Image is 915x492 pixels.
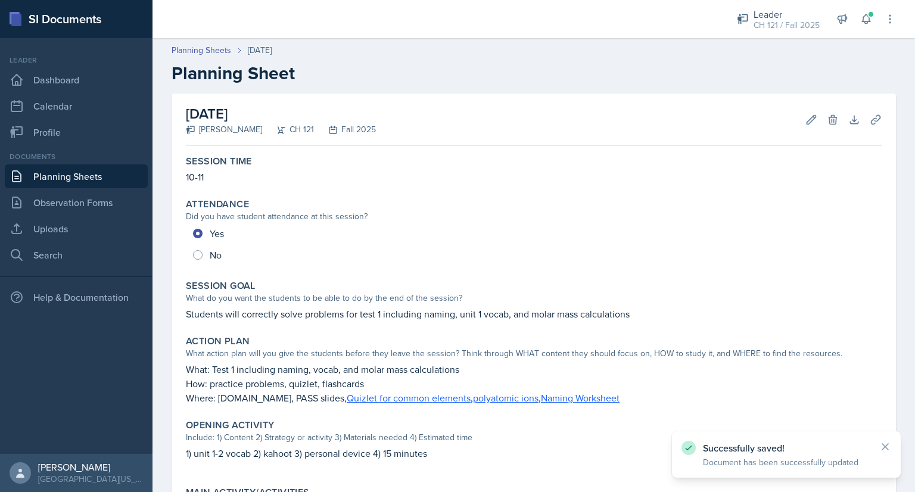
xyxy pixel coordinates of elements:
div: Help & Documentation [5,285,148,309]
p: What: Test 1 including naming, vocab, and molar mass calculations [186,362,882,376]
p: 1) unit 1-2 vocab 2) kahoot 3) personal device 4) 15 minutes [186,446,882,460]
div: Documents [5,151,148,162]
a: Calendar [5,94,148,118]
p: 10-11 [186,170,882,184]
h2: [DATE] [186,103,376,124]
label: Attendance [186,198,249,210]
a: Dashboard [5,68,148,92]
a: Uploads [5,217,148,241]
a: polyatomic ions [473,391,539,404]
label: Session Goal [186,280,256,292]
div: CH 121 / Fall 2025 [754,19,820,32]
p: How: practice problems, quizlet, flashcards [186,376,882,391]
label: Action Plan [186,335,250,347]
div: [DATE] [248,44,272,57]
div: Include: 1) Content 2) Strategy or activity 3) Materials needed 4) Estimated time [186,431,882,444]
div: What action plan will you give the students before they leave the session? Think through WHAT con... [186,347,882,360]
a: Planning Sheets [5,164,148,188]
a: Profile [5,120,148,144]
div: [PERSON_NAME] [186,123,262,136]
p: Where: [DOMAIN_NAME], PASS slides, , , [186,391,882,405]
div: Did you have student attendance at this session? [186,210,882,223]
div: [GEOGRAPHIC_DATA][US_STATE] in [GEOGRAPHIC_DATA] [38,473,143,485]
h2: Planning Sheet [172,63,896,84]
a: Quizlet for common elements [347,391,471,404]
a: Planning Sheets [172,44,231,57]
div: Fall 2025 [314,123,376,136]
p: Document has been successfully updated [703,456,870,468]
label: Opening Activity [186,419,274,431]
label: Session Time [186,155,252,167]
p: Successfully saved! [703,442,870,454]
div: What do you want the students to be able to do by the end of the session? [186,292,882,304]
div: [PERSON_NAME] [38,461,143,473]
a: Observation Forms [5,191,148,214]
div: Leader [5,55,148,66]
div: Leader [754,7,820,21]
p: Students will correctly solve problems for test 1 including naming, unit 1 vocab, and molar mass ... [186,307,882,321]
div: CH 121 [262,123,314,136]
a: Naming Worksheet [541,391,620,404]
a: Search [5,243,148,267]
